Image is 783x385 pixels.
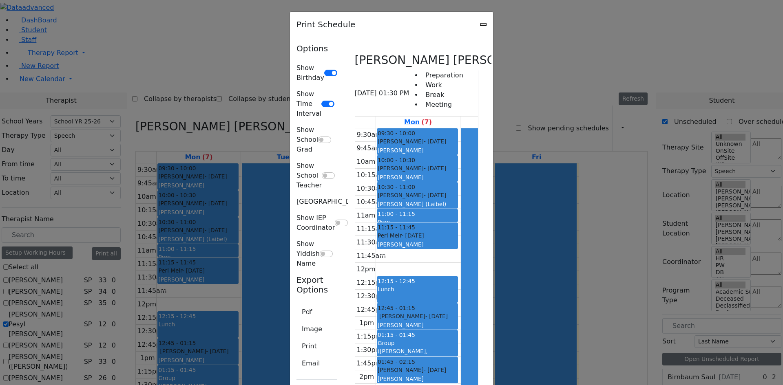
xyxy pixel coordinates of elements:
div: 12:45pm [355,305,388,315]
div: 10:30am [355,184,388,194]
div: 11:30am [355,238,388,247]
span: 09:30 - 10:00 [378,129,415,137]
div: 9:30am [355,130,383,140]
div: 11am [355,211,377,220]
span: 10:30 - 11:00 [378,183,415,191]
li: Preparation [422,70,463,80]
button: Image [296,321,327,337]
div: Lunch [378,285,457,293]
span: - [DATE] [401,232,424,239]
span: 11:15 - 11:45 [378,223,415,231]
div: Prep [378,218,457,226]
button: Email [296,356,325,371]
label: Show School Teacher [296,161,322,190]
label: (7) [421,117,432,127]
label: Show School Grad [296,125,318,154]
span: 12:15 - 12:45 [378,278,415,284]
div: 12pm [355,264,377,274]
div: [PERSON_NAME] [378,164,457,172]
div: 10:15am [355,170,388,180]
div: 12:15pm [355,278,388,288]
span: 10:00 - 10:30 [378,156,415,164]
span: [DATE] 01:30 PM [355,88,409,98]
div: 2pm [358,372,376,382]
div: [PERSON_NAME] ([PERSON_NAME]) [378,321,457,338]
div: Perl Meir [378,231,457,240]
span: - [DATE] [424,367,446,373]
div: [PERSON_NAME] [378,375,457,383]
span: - [DATE] [424,138,446,145]
span: - [DATE] [424,165,446,172]
li: Break [422,90,463,100]
span: - [DATE] [425,313,448,319]
div: 10:45am [355,197,388,207]
div: [PERSON_NAME] [378,312,457,320]
button: Close [480,23,487,26]
label: Show Yiddish Name [296,239,320,268]
div: ([PERSON_NAME], [PERSON_NAME]) [378,347,457,364]
div: [PERSON_NAME] [378,191,457,199]
label: [GEOGRAPHIC_DATA] [296,197,365,207]
div: [PERSON_NAME] (Laibel) [378,200,457,208]
span: 12:45 - 01:15 [378,304,415,312]
h5: Export Options [296,275,337,295]
div: 11:45am [355,251,388,261]
label: Show IEP Coordinator [296,213,335,233]
div: 1:45pm [355,359,384,368]
div: 9:45am [355,143,383,153]
h3: [PERSON_NAME] [PERSON_NAME], Speech [355,53,597,67]
h5: Options [296,44,337,53]
span: 01:45 - 02:15 [378,358,415,366]
div: 1:15pm [355,332,384,341]
span: - [DATE] [424,192,446,198]
button: Pdf [296,304,317,320]
div: Grade 7 [378,250,457,258]
div: 1pm [358,318,376,328]
div: [PERSON_NAME] [378,240,457,249]
label: Show Time Interval [296,89,321,119]
a: September 15, 2025 [403,117,434,128]
span: 01:15 - 01:45 [378,332,415,338]
div: [PERSON_NAME] [378,137,457,145]
div: Group [378,339,457,347]
div: [PERSON_NAME] [378,366,457,374]
label: Show Birthday [296,63,324,83]
div: 10am [355,157,377,167]
div: [PERSON_NAME] [378,146,457,154]
div: 11:15am [355,224,388,234]
h5: Print Schedule [296,18,355,31]
div: 12:30pm [355,291,388,301]
button: Print [296,339,322,354]
li: Meeting [422,100,463,110]
div: [PERSON_NAME] ([PERSON_NAME]) [378,173,457,190]
span: 11:00 - 11:15 [378,211,415,217]
li: Work [422,80,463,90]
div: 1:30pm [355,345,384,355]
